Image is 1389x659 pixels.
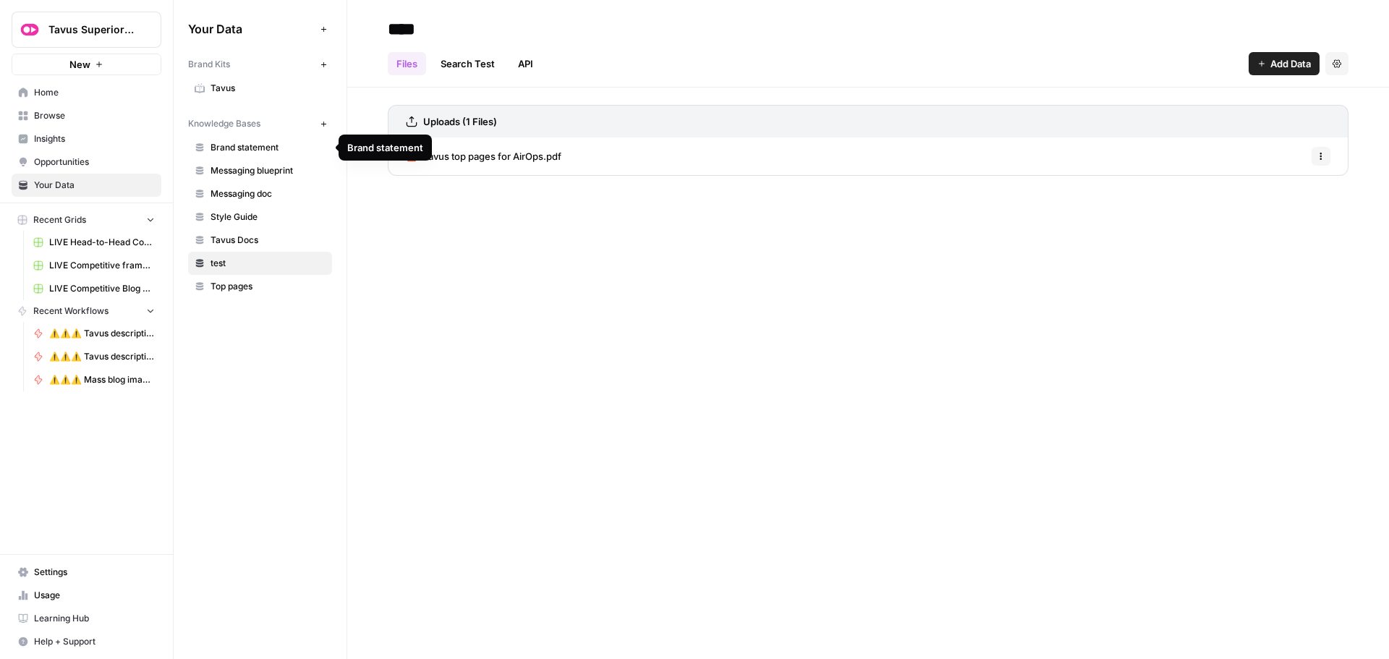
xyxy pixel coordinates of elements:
span: Brand Kits [188,58,230,71]
a: test [188,252,332,275]
a: LIVE Head-to-Head Comparison Writer Grid [27,231,161,254]
span: LIVE Head-to-Head Comparison Writer Grid [49,236,155,249]
span: Your Data [188,20,315,38]
span: Learning Hub [34,612,155,625]
span: Tavus [211,82,326,95]
a: Tavus top pages for AirOps.pdf [406,137,561,175]
a: LIVE Competitive framed blog writer v7 Grid [27,254,161,277]
span: Style Guide [211,211,326,224]
a: Messaging blueprint [188,159,332,182]
a: Style Guide [188,205,332,229]
span: Top pages [211,280,326,293]
a: Opportunities [12,150,161,174]
a: Your Data [12,174,161,197]
span: Home [34,86,155,99]
h3: Uploads (1 Files) [423,114,497,129]
a: Usage [12,584,161,607]
span: Tavus Docs [211,234,326,247]
a: Messaging doc [188,182,332,205]
div: Brand statement [347,140,423,155]
a: Tavus [188,77,332,100]
span: LIVE Competitive framed blog writer v7 Grid [49,259,155,272]
a: Search Test [432,52,504,75]
span: Usage [34,589,155,602]
button: Workspace: Tavus Superiority [12,12,161,48]
span: Recent Workflows [33,305,109,318]
a: Learning Hub [12,607,161,630]
span: Tavus top pages for AirOps.pdf [423,149,561,163]
span: Messaging blueprint [211,164,326,177]
a: LIVE Competitive Blog Writer Grid [27,277,161,300]
a: Brand statement [188,136,332,159]
a: Insights [12,127,161,150]
button: Help + Support [12,630,161,653]
span: Insights [34,132,155,145]
a: Browse [12,104,161,127]
span: Browse [34,109,155,122]
span: Brand statement [211,141,326,154]
a: Home [12,81,161,104]
button: Recent Workflows [12,300,161,322]
button: Recent Grids [12,209,161,231]
span: ⚠️⚠️⚠️ Tavus description updater WIP [49,327,155,340]
span: LIVE Competitive Blog Writer Grid [49,282,155,295]
a: Settings [12,561,161,584]
a: Files [388,52,426,75]
span: Your Data [34,179,155,192]
button: New [12,54,161,75]
span: Tavus Superiority [48,22,136,37]
a: API [509,52,542,75]
span: ⚠️⚠️⚠️ Tavus description updater (ACTIVE) [49,350,155,363]
a: ⚠️⚠️⚠️ Mass blog image updater [27,368,161,391]
a: ⚠️⚠️⚠️ Tavus description updater (ACTIVE) [27,345,161,368]
span: New [69,57,90,72]
span: Add Data [1270,56,1311,71]
button: Add Data [1249,52,1320,75]
img: Tavus Superiority Logo [17,17,43,43]
span: Knowledge Bases [188,117,260,130]
span: Settings [34,566,155,579]
span: Messaging doc [211,187,326,200]
span: ⚠️⚠️⚠️ Mass blog image updater [49,373,155,386]
a: Uploads (1 Files) [406,106,497,137]
a: Top pages [188,275,332,298]
a: ⚠️⚠️⚠️ Tavus description updater WIP [27,322,161,345]
span: Help + Support [34,635,155,648]
span: Recent Grids [33,213,86,226]
span: test [211,257,326,270]
span: Opportunities [34,156,155,169]
a: Tavus Docs [188,229,332,252]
